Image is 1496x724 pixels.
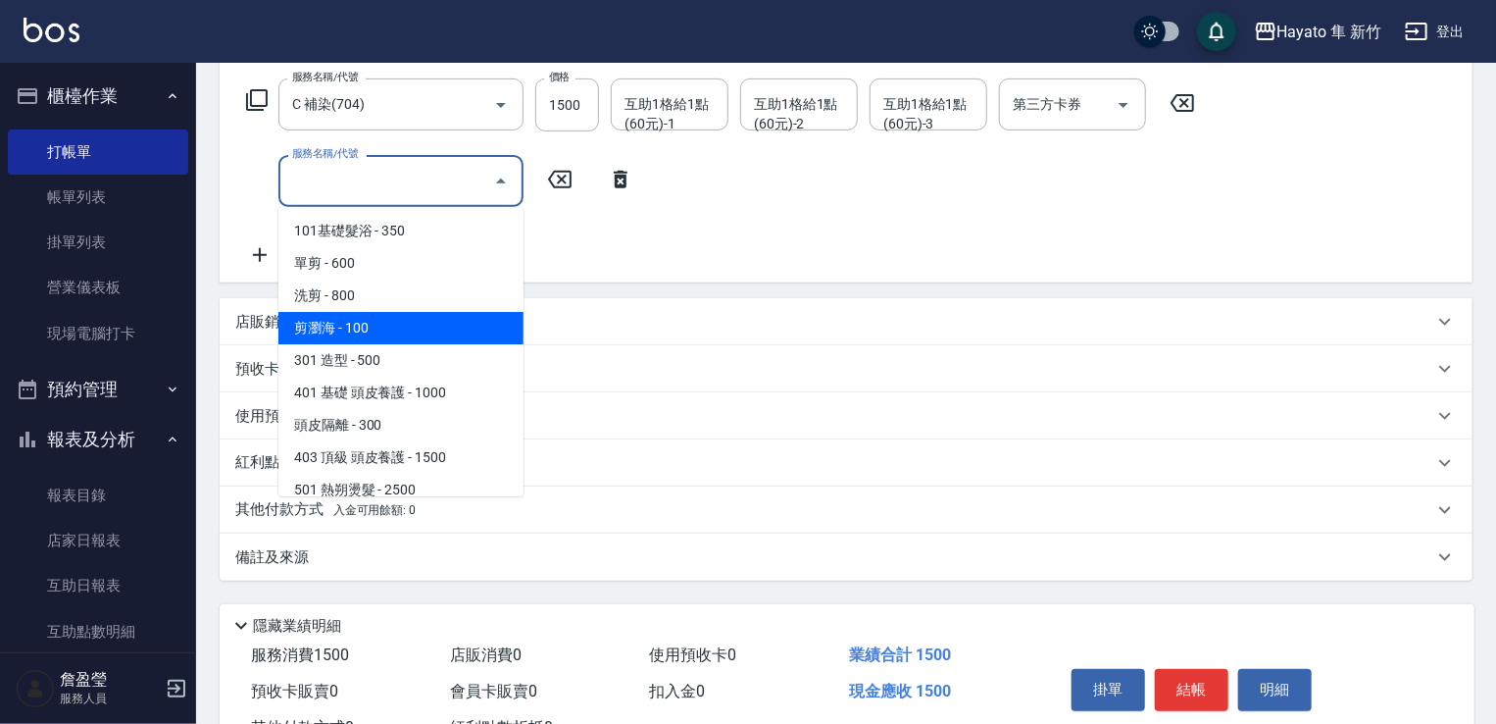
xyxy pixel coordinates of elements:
a: 打帳單 [8,129,188,175]
p: 紅利點數 [235,452,352,474]
p: 使用預收卡 [235,406,309,427]
a: 報表目錄 [8,473,188,518]
p: 其他付款方式 [235,499,416,521]
span: 扣入金 0 [650,682,706,700]
button: 報表及分析 [8,414,188,465]
img: Logo [24,18,79,42]
span: 401 基礎 頭皮養護 - 1000 [278,377,524,409]
div: 紅利點數剩餘點數: 0 [220,440,1472,487]
a: 互助日報表 [8,563,188,608]
label: 服務名稱/代號 [292,146,358,161]
p: 服務人員 [60,690,160,707]
a: 現場電腦打卡 [8,311,188,356]
span: 頭皮隔離 - 300 [278,409,524,441]
div: 使用預收卡 [220,392,1472,440]
p: 預收卡販賣 [235,359,309,380]
div: 其他付款方式入金可用餘額: 0 [220,487,1472,534]
img: Person [16,669,55,708]
span: 使用預收卡 0 [650,646,737,664]
a: 掛單列表 [8,220,188,265]
span: 入金可用餘額: 0 [333,503,417,517]
h5: 詹盈瑩 [60,670,160,690]
a: 帳單列表 [8,175,188,220]
span: 店販消費 0 [450,646,522,664]
span: 剪瀏海 - 100 [278,312,524,344]
button: 結帳 [1155,669,1228,710]
label: 價格 [549,70,570,84]
button: Hayato 隼 新竹 [1246,12,1389,52]
div: 預收卡販賣 [220,345,1472,392]
span: 預收卡販賣 0 [251,682,338,700]
span: 會員卡販賣 0 [450,682,537,700]
button: 登出 [1397,14,1472,50]
span: 業績合計 1500 [849,646,951,664]
div: 店販銷售 [220,298,1472,345]
span: 單剪 - 600 [278,247,524,280]
span: 現金應收 1500 [849,682,951,700]
button: save [1197,12,1236,51]
button: Open [485,89,517,121]
button: Close [485,166,517,197]
button: 櫃檯作業 [8,71,188,122]
span: 403 頂級 頭皮養護 - 1500 [278,441,524,474]
p: 隱藏業績明細 [253,616,341,637]
a: 店家日報表 [8,518,188,563]
div: Hayato 隼 新竹 [1277,20,1381,44]
span: 洗剪 - 800 [278,280,524,312]
a: 互助點數明細 [8,609,188,654]
span: 301 造型 - 500 [278,344,524,377]
button: Open [1108,89,1139,121]
label: 服務名稱/代號 [292,70,358,84]
button: 明細 [1238,669,1312,710]
span: 501 熱朔燙髮 - 2500 [278,474,524,506]
span: 服務消費 1500 [251,646,349,664]
button: 掛單 [1072,669,1145,710]
button: 預約管理 [8,364,188,415]
p: 店販銷售 [235,312,294,333]
span: 101基礎髮浴 - 350 [278,215,524,247]
p: 備註及來源 [235,547,309,568]
a: 營業儀表板 [8,265,188,310]
div: 備註及來源 [220,534,1472,581]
